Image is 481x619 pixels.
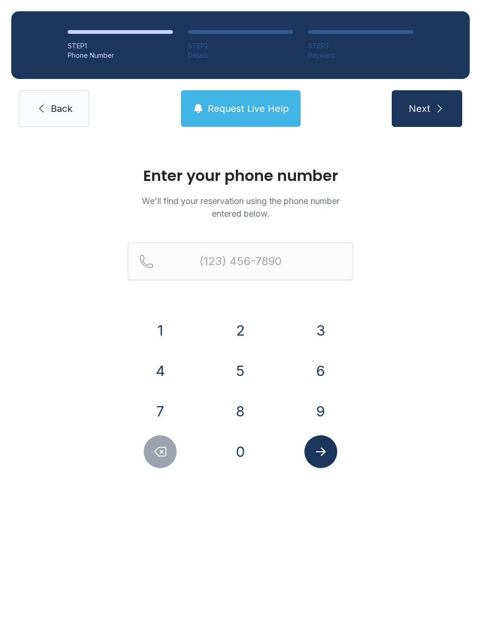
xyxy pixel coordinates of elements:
[144,354,177,387] button: 4
[304,435,337,468] button: Submit lookup form
[304,395,337,428] button: 9
[68,51,173,60] div: Phone Number
[208,102,289,115] span: Request Live Help
[224,435,257,468] button: 0
[188,41,293,51] div: STEP 2
[188,51,293,60] div: Details
[51,102,72,115] span: Back
[224,314,257,347] button: 2
[128,195,353,220] p: We'll find your reservation using the phone number entered below.
[308,51,413,60] div: Payment
[128,243,353,280] input: Reservation phone number
[144,314,177,347] button: 1
[224,354,257,387] button: 5
[308,41,413,51] div: STEP 3
[144,395,177,428] button: 7
[128,168,353,183] h1: Enter your phone number
[68,41,173,51] div: STEP 1
[409,102,430,115] span: Next
[304,314,337,347] button: 3
[224,395,257,428] button: 8
[304,354,337,387] button: 6
[144,435,177,468] button: Delete number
